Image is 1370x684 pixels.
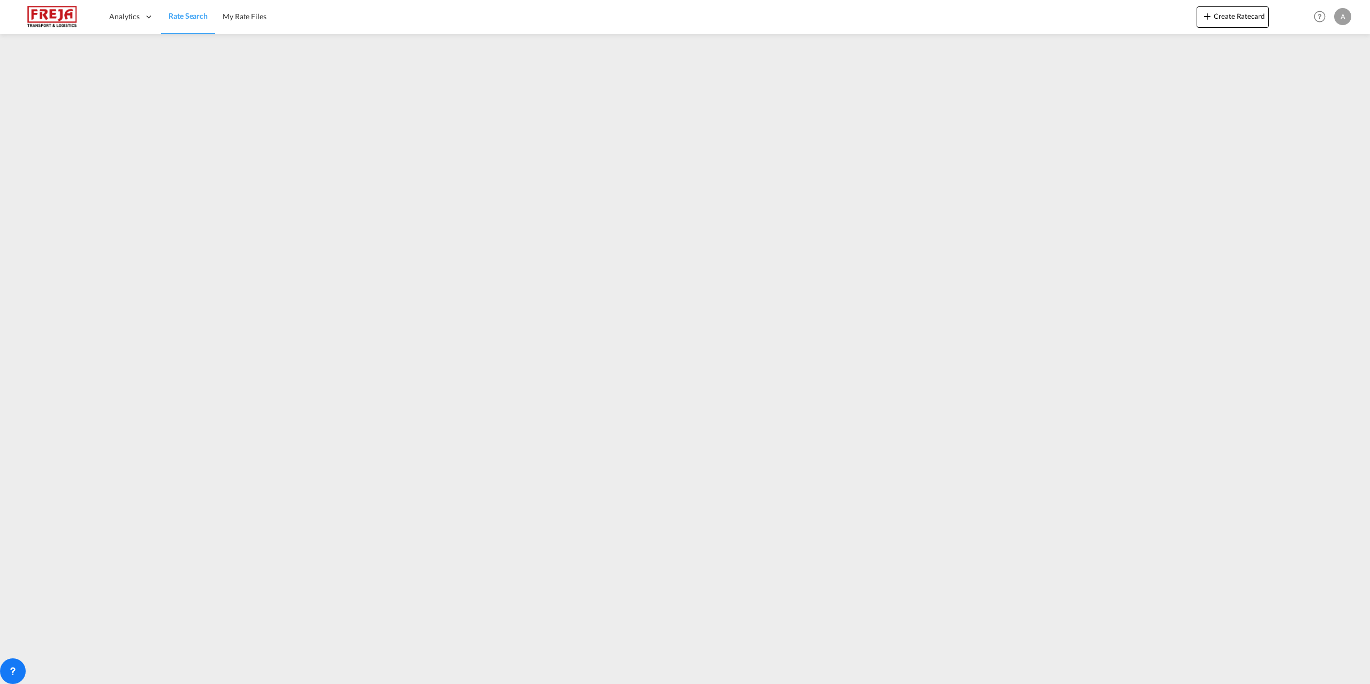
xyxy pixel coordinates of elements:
[223,12,267,21] span: My Rate Files
[1334,8,1351,25] div: A
[169,11,208,20] span: Rate Search
[109,11,140,22] span: Analytics
[1197,6,1269,28] button: icon-plus 400-fgCreate Ratecard
[1311,7,1334,27] div: Help
[1201,10,1214,22] md-icon: icon-plus 400-fg
[16,5,88,29] img: 586607c025bf11f083711d99603023e7.png
[1311,7,1329,26] span: Help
